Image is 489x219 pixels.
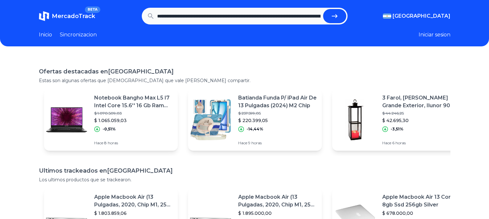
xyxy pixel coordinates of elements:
p: $ 1.803.859,06 [94,210,173,216]
p: Hace 8 horas [94,140,173,146]
p: $ 220.399,05 [238,117,317,124]
span: MercadoTrack [52,13,95,20]
img: Featured image [44,97,89,142]
p: Hace 6 horas [382,140,461,146]
p: -3,51% [391,127,403,132]
p: -0,51% [103,127,116,132]
p: -14,44% [247,127,263,132]
p: $ 1.065.059,03 [94,117,173,124]
p: Estas son algunas ofertas que [DEMOGRAPHIC_DATA] que vale [PERSON_NAME] compartir. [39,77,450,84]
span: BETA [85,6,100,13]
p: $ 1.895.000,00 [238,210,317,216]
p: $ 42.695,30 [382,117,461,124]
h1: Ultimos trackeados en [GEOGRAPHIC_DATA] [39,166,450,175]
a: Inicio [39,31,52,39]
p: Los ultimos productos que se trackearon. [39,176,450,183]
h1: Ofertas destacadas en [GEOGRAPHIC_DATA] [39,67,450,76]
p: Notebook Bangho Max L5 I7 Intel Core 15.6'' 16 Gb Ram 480 Gb [94,94,173,110]
p: $ 257.599,05 [238,111,317,116]
img: MercadoTrack [39,11,49,21]
span: [GEOGRAPHIC_DATA] [393,12,450,20]
button: [GEOGRAPHIC_DATA] [383,12,450,20]
a: Featured image3 Farol, [PERSON_NAME] Grande Exterior, Ilunor 9009$ 44.246,25$ 42.695,30-3,51%Hace... [332,89,466,151]
p: Apple Macbook Air (13 Pulgadas, 2020, Chip M1, 256 Gb De Ssd, 8 Gb De Ram) - Plata [94,193,173,209]
a: MercadoTrackBETA [39,11,95,21]
button: Iniciar sesion [419,31,450,39]
p: Hace 9 horas [238,140,317,146]
a: Featured imageBatianda Funda P/ iPad Air De 13 Pulgadas (2024) M2 Chip$ 257.599,05$ 220.399,05-14... [188,89,322,151]
img: Featured image [332,97,377,142]
img: Argentina [383,14,391,19]
p: Apple Macbook Air 13 Core I5 8gb Ssd 256gb Silver [382,193,461,209]
a: Sincronizacion [60,31,97,39]
p: Apple Macbook Air (13 Pulgadas, 2020, Chip M1, 256 Gb De Ssd, 8 Gb De Ram) - Plata [238,193,317,209]
p: $ 44.246,25 [382,111,461,116]
p: $ 1.070.509,03 [94,111,173,116]
img: Featured image [188,97,233,142]
a: Featured imageNotebook Bangho Max L5 I7 Intel Core 15.6'' 16 Gb Ram 480 Gb$ 1.070.509,03$ 1.065.0... [44,89,178,151]
p: 3 Farol, [PERSON_NAME] Grande Exterior, Ilunor 9009 [382,94,461,110]
p: Batianda Funda P/ iPad Air De 13 Pulgadas (2024) M2 Chip [238,94,317,110]
p: $ 678.000,00 [382,210,461,216]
